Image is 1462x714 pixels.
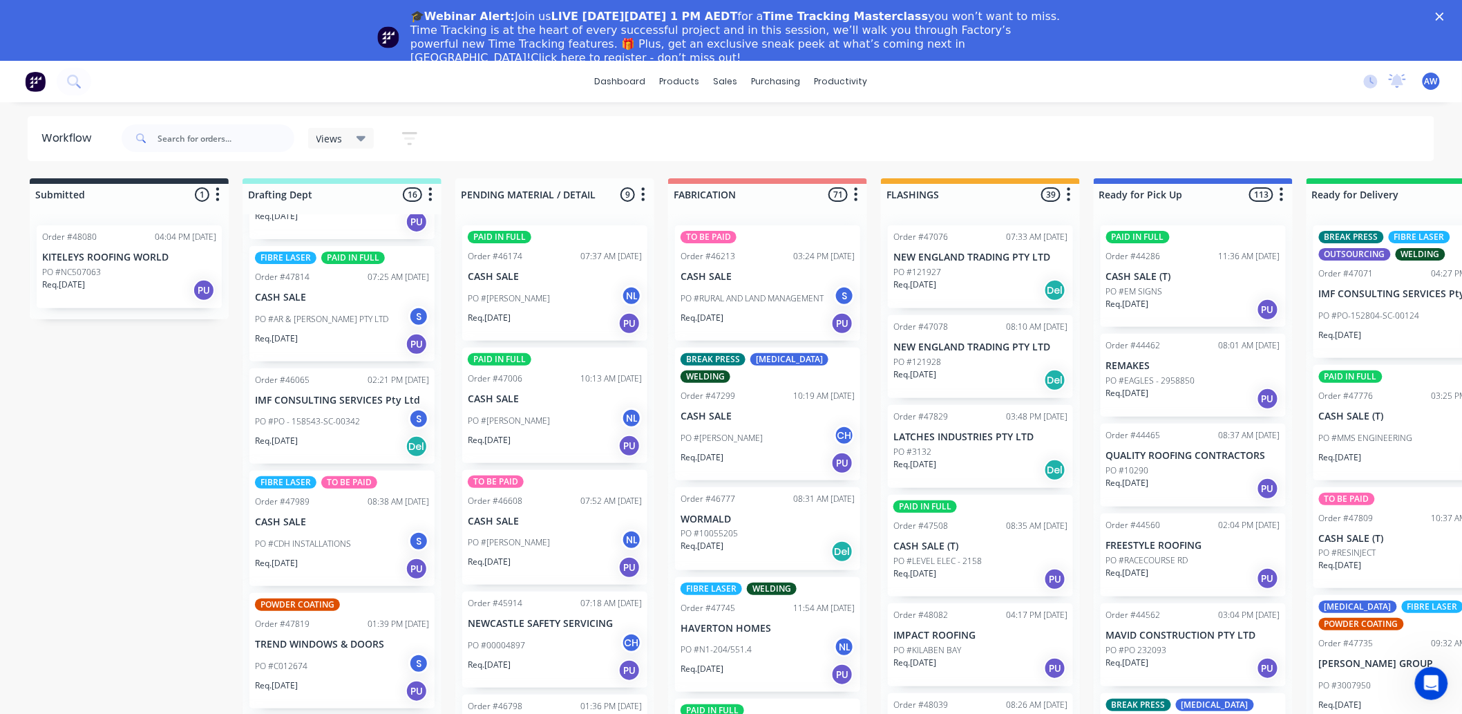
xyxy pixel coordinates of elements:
[468,700,522,713] div: Order #46798
[681,514,855,525] p: WORMALD
[675,487,860,570] div: Order #4677708:31 AM [DATE]WORMALDPO #10055205Req.[DATE]Del
[1106,699,1171,711] div: BREAK PRESS
[1257,388,1279,410] div: PU
[1006,321,1067,333] div: 08:10 AM [DATE]
[793,602,855,614] div: 11:54 AM [DATE]
[888,405,1073,488] div: Order #4782903:48 PM [DATE]LATCHES INDUSTRIES PTY LTDPO #3132Req.[DATE]Del
[406,680,428,702] div: PU
[368,618,429,630] div: 01:39 PM [DATE]
[834,637,855,657] div: NL
[158,124,294,152] input: Search for orders...
[793,493,855,505] div: 08:31 AM [DATE]
[1044,369,1066,391] div: Del
[531,51,741,64] a: Click here to register - don’t miss out!
[1319,267,1374,280] div: Order #47071
[377,26,399,48] img: Profile image for Team
[468,476,524,488] div: TO BE PAID
[1257,299,1279,321] div: PU
[831,312,853,335] div: PU
[1106,285,1163,298] p: PO #EM SIGNS
[750,353,828,366] div: [MEDICAL_DATA]
[1257,567,1279,590] div: PU
[42,252,216,263] p: KITELEYS ROOFING WORLD
[410,10,1063,65] div: Join us for a you won’t want to miss. Time Tracking is at the heart of every successful project a...
[1106,375,1195,387] p: PO #EAGLES - 2958850
[1425,75,1438,88] span: AW
[468,292,550,305] p: PO #[PERSON_NAME]
[1106,231,1170,243] div: PAID IN FULL
[893,520,948,532] div: Order #47508
[42,231,97,243] div: Order #48080
[468,250,522,263] div: Order #46174
[255,618,310,630] div: Order #47819
[618,659,640,682] div: PU
[893,699,948,711] div: Order #48039
[1101,225,1286,327] div: PAID IN FULLOrder #4428611:36 AM [DATE]CASH SALE (T)PO #EM SIGNSReq.[DATE]PU
[368,271,429,283] div: 07:25 AM [DATE]
[1106,567,1149,579] p: Req. [DATE]
[255,435,298,447] p: Req. [DATE]
[462,470,647,585] div: TO BE PAIDOrder #4660807:52 AM [DATE]CASH SALEPO #[PERSON_NAME]NLReq.[DATE]PU
[763,10,929,23] b: Time Tracking Masterclass
[618,556,640,579] div: PU
[468,516,642,527] p: CASH SALE
[321,252,385,264] div: PAID IN FULL
[42,266,101,279] p: PO #NC507063
[618,312,640,335] div: PU
[1006,231,1067,243] div: 07:33 AM [DATE]
[468,415,550,427] p: PO #[PERSON_NAME]
[1319,451,1362,464] p: Req. [DATE]
[681,312,723,324] p: Req. [DATE]
[255,271,310,283] div: Order #47814
[681,451,723,464] p: Req. [DATE]
[1219,609,1280,621] div: 03:04 PM [DATE]
[793,390,855,402] div: 10:19 AM [DATE]
[1106,644,1167,657] p: PO #PO 232093
[1106,519,1161,532] div: Order #44560
[42,279,85,291] p: Req. [DATE]
[255,395,429,406] p: IMF CONSULTING SERVICES Pty Ltd
[255,679,298,692] p: Req. [DATE]
[681,370,730,383] div: WELDING
[888,603,1073,686] div: Order #4808204:17 PM [DATE]IMPACT ROOFINGPO #KILABEN BAYReq.[DATE]PU
[1219,429,1280,442] div: 08:37 AM [DATE]
[1257,478,1279,500] div: PU
[25,71,46,92] img: Factory
[831,452,853,474] div: PU
[681,353,746,366] div: BREAK PRESS
[410,10,515,23] b: 🎓Webinar Alert:
[1106,450,1280,462] p: QUALITY ROOFING CONTRACTORS
[888,315,1073,398] div: Order #4707808:10 AM [DATE]NEW ENGLAND TRADING PTY LTDPO #121928Req.[DATE]Del
[1006,520,1067,532] div: 08:35 AM [DATE]
[1101,603,1286,686] div: Order #4456203:04 PM [DATE]MAVID CONSTRUCTION PTY LTDPO #PO 232093Req.[DATE]PU
[1106,360,1280,372] p: REMAKES
[808,71,875,92] div: productivity
[255,557,298,570] p: Req. [DATE]
[193,279,215,301] div: PU
[255,252,316,264] div: FIBRE LASER
[1101,424,1286,507] div: Order #4446508:37 AM [DATE]QUALITY ROOFING CONTRACTORSPO #10290Req.[DATE]PU
[1106,630,1280,641] p: MAVID CONSTRUCTION PTY LTD
[249,246,435,361] div: FIBRE LASERPAID IN FULLOrder #4781407:25 AM [DATE]CASH SALEPO #AR & [PERSON_NAME] PTY LTDSReq.[DA...
[893,644,961,657] p: PO #KILABEN BAY
[588,71,653,92] a: dashboard
[468,353,531,366] div: PAID IN FULL
[1106,339,1161,352] div: Order #44462
[893,458,936,471] p: Req. [DATE]
[249,471,435,586] div: FIBRE LASERTO BE PAIDOrder #4798908:38 AM [DATE]CASH SALEPO #CDH INSTALLATIONSSReq.[DATE]PU
[893,279,936,291] p: Req. [DATE]
[1319,512,1374,525] div: Order #47809
[255,516,429,528] p: CASH SALE
[321,476,377,489] div: TO BE PAID
[681,527,738,540] p: PO #10055205
[155,231,216,243] div: 04:04 PM [DATE]
[675,577,860,693] div: FIBRE LASERWELDINGOrder #4774511:54 AM [DATE]HAVERTON HOMESPO #N1-204/551.4NLReq.[DATE]PU
[681,663,723,675] p: Req. [DATE]
[1101,334,1286,417] div: Order #4446208:01 AM [DATE]REMAKESPO #EAGLES - 2958850Req.[DATE]PU
[580,250,642,263] div: 07:37 AM [DATE]
[893,252,1067,263] p: NEW ENGLAND TRADING PTY LTD
[893,541,1067,552] p: CASH SALE (T)
[1176,699,1254,711] div: [MEDICAL_DATA]
[408,531,429,552] div: S
[255,210,298,223] p: Req. [DATE]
